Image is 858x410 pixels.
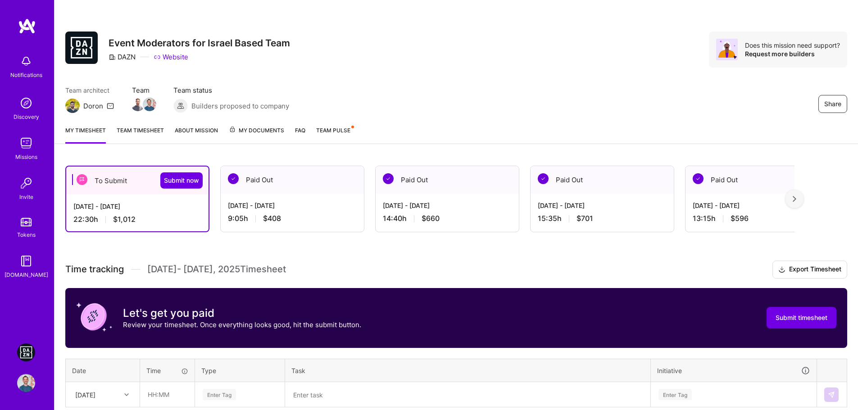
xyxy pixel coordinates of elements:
[160,172,203,189] button: Submit now
[5,270,48,279] div: [DOMAIN_NAME]
[828,391,835,398] img: Submit
[538,214,667,223] div: 15:35 h
[767,307,836,329] button: Submit timesheet
[66,359,140,382] th: Date
[154,52,188,62] a: Website
[164,176,199,185] span: Submit now
[693,214,822,223] div: 13:15 h
[693,173,704,184] img: Paid Out
[18,18,36,34] img: logo
[17,94,35,112] img: discovery
[123,306,361,320] h3: Let's get you paid
[422,214,440,223] span: $660
[65,264,124,275] span: Time tracking
[123,320,361,329] p: Review your timesheet. Once everything looks good, hit the submit button.
[316,127,350,134] span: Team Pulse
[316,126,353,144] a: Team Pulse
[131,98,145,111] img: Team Member Avatar
[745,41,840,50] div: Does this mission need support?
[77,174,87,185] img: To Submit
[15,374,37,392] a: User Avatar
[658,387,692,401] div: Enter Tag
[146,366,188,375] div: Time
[731,214,749,223] span: $596
[109,52,136,62] div: DAZN
[221,166,364,194] div: Paid Out
[383,201,512,210] div: [DATE] - [DATE]
[203,387,236,401] div: Enter Tag
[745,50,840,58] div: Request more builders
[228,201,357,210] div: [DATE] - [DATE]
[776,313,827,322] span: Submit timesheet
[15,343,37,361] a: DAZN: Event Moderators for Israel Based Team
[65,86,114,95] span: Team architect
[107,102,114,109] i: icon Mail
[75,390,95,399] div: [DATE]
[65,126,106,144] a: My timesheet
[65,99,80,113] img: Team Architect
[132,97,144,112] a: Team Member Avatar
[531,166,674,194] div: Paid Out
[657,365,810,376] div: Initiative
[173,99,188,113] img: Builders proposed to company
[383,214,512,223] div: 14:40 h
[191,101,289,111] span: Builders proposed to company
[229,126,284,135] span: My Documents
[263,214,281,223] span: $408
[228,214,357,223] div: 9:05 h
[17,343,35,361] img: DAZN: Event Moderators for Israel Based Team
[685,166,829,194] div: Paid Out
[17,374,35,392] img: User Avatar
[793,196,796,202] img: right
[693,201,822,210] div: [DATE] - [DATE]
[117,126,164,144] a: Team timesheet
[10,70,42,80] div: Notifications
[83,101,103,111] div: Doron
[124,392,129,397] i: icon Chevron
[73,215,201,224] div: 22:30 h
[65,32,98,64] img: Company Logo
[538,201,667,210] div: [DATE] - [DATE]
[17,252,35,270] img: guide book
[772,261,847,279] button: Export Timesheet
[141,383,194,406] input: HH:MM
[147,264,286,275] span: [DATE] - [DATE] , 2025 Timesheet
[295,126,305,144] a: FAQ
[113,215,136,224] span: $1,012
[229,126,284,144] a: My Documents
[818,95,847,113] button: Share
[144,97,155,112] a: Team Member Avatar
[132,86,155,95] span: Team
[173,86,289,95] span: Team status
[21,218,32,226] img: tokens
[228,173,239,184] img: Paid Out
[109,37,290,49] h3: Event Moderators for Israel Based Team
[17,174,35,192] img: Invite
[175,126,218,144] a: About Mission
[19,192,33,202] div: Invite
[17,134,35,152] img: teamwork
[17,230,36,239] div: Tokens
[15,152,37,162] div: Missions
[383,173,394,184] img: Paid Out
[14,112,39,122] div: Discovery
[109,54,116,61] i: icon CompanyGray
[716,39,738,60] img: Avatar
[195,359,285,382] th: Type
[538,173,549,184] img: Paid Out
[73,202,201,211] div: [DATE] - [DATE]
[17,52,35,70] img: bell
[577,214,593,223] span: $701
[76,299,112,335] img: coin
[143,98,156,111] img: Team Member Avatar
[824,99,841,108] span: Share
[376,166,519,194] div: Paid Out
[778,265,785,275] i: icon Download
[66,167,209,194] div: To Submit
[285,359,651,382] th: Task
